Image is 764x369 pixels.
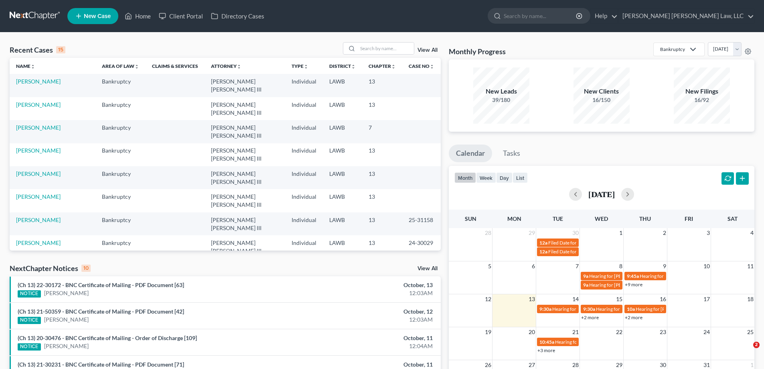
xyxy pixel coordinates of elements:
[285,97,323,120] td: Individual
[484,228,492,238] span: 28
[583,306,595,312] span: 9:30a
[285,235,323,258] td: Individual
[323,212,362,235] td: LAWB
[575,261,580,271] span: 7
[449,47,506,56] h3: Monthly Progress
[449,145,492,162] a: Calendar
[323,120,362,143] td: LAWB
[402,212,441,235] td: 25-31158
[18,317,41,324] div: NOTICE
[476,172,496,183] button: week
[44,289,89,297] a: [PERSON_NAME]
[362,74,402,97] td: 13
[574,96,630,104] div: 16/150
[409,63,434,69] a: Case Nounfold_more
[596,306,728,312] span: Hearing for [US_STATE] Safety Association of Timbermen - Self I
[95,143,146,166] td: Bankruptcy
[95,235,146,258] td: Bankruptcy
[292,63,308,69] a: Typeunfold_more
[358,43,414,54] input: Search by name...
[583,273,588,279] span: 9a
[18,343,41,351] div: NOTICE
[589,282,652,288] span: Hearing for [PERSON_NAME]
[728,215,738,222] span: Sat
[746,327,754,337] span: 25
[95,120,146,143] td: Bankruptcy
[205,212,285,235] td: [PERSON_NAME] [PERSON_NAME] III
[10,263,91,273] div: NextChapter Notices
[16,239,61,246] a: [PERSON_NAME]
[300,308,433,316] div: October, 12
[571,228,580,238] span: 30
[16,63,35,69] a: Nameunfold_more
[618,261,623,271] span: 8
[539,306,551,312] span: 9:30a
[750,228,754,238] span: 4
[581,314,599,320] a: +2 more
[528,327,536,337] span: 20
[300,361,433,369] div: October, 11
[237,64,241,69] i: unfold_more
[473,87,529,96] div: New Leads
[362,166,402,189] td: 13
[636,306,698,312] span: Hearing for [PERSON_NAME]
[16,78,61,85] a: [PERSON_NAME]
[465,215,476,222] span: Sun
[588,190,615,198] h2: [DATE]
[285,74,323,97] td: Individual
[351,64,356,69] i: unfold_more
[703,261,711,271] span: 10
[146,58,205,74] th: Claims & Services
[323,166,362,189] td: LAWB
[528,294,536,304] span: 13
[300,342,433,350] div: 12:04AM
[539,249,547,255] span: 12a
[369,63,396,69] a: Chapterunfold_more
[362,189,402,212] td: 13
[528,228,536,238] span: 29
[205,235,285,258] td: [PERSON_NAME] [PERSON_NAME] III
[205,97,285,120] td: [PERSON_NAME] [PERSON_NAME] III
[56,46,65,53] div: 15
[95,74,146,97] td: Bankruptcy
[615,327,623,337] span: 22
[81,265,91,272] div: 10
[507,215,521,222] span: Mon
[504,8,577,23] input: Search by name...
[300,334,433,342] div: October, 11
[595,215,608,222] span: Wed
[417,266,438,271] a: View All
[484,327,492,337] span: 19
[300,316,433,324] div: 12:03AM
[706,228,711,238] span: 3
[205,74,285,97] td: [PERSON_NAME] [PERSON_NAME] III
[555,339,618,345] span: Hearing for [PERSON_NAME]
[323,74,362,97] td: LAWB
[95,189,146,212] td: Bankruptcy
[285,143,323,166] td: Individual
[95,97,146,120] td: Bankruptcy
[18,290,41,298] div: NOTICE
[134,64,139,69] i: unfold_more
[659,294,667,304] span: 16
[639,215,651,222] span: Thu
[496,172,513,183] button: day
[746,294,754,304] span: 18
[548,249,615,255] span: Filed Date for [PERSON_NAME]
[484,294,492,304] span: 12
[402,235,441,258] td: 24-30029
[16,193,61,200] a: [PERSON_NAME]
[304,64,308,69] i: unfold_more
[84,13,111,19] span: New Case
[496,145,527,162] a: Tasks
[674,87,730,96] div: New Filings
[625,281,642,287] a: +9 more
[618,228,623,238] span: 1
[205,143,285,166] td: [PERSON_NAME] [PERSON_NAME] III
[18,281,184,288] a: (Ch 13) 22-30172 - BNC Certificate of Mailing - PDF Document [63]
[323,97,362,120] td: LAWB
[16,101,61,108] a: [PERSON_NAME]
[487,261,492,271] span: 5
[537,347,555,353] a: +3 more
[18,361,184,368] a: (Ch 13) 21-30231 - BNC Certificate of Mailing - PDF Document [71]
